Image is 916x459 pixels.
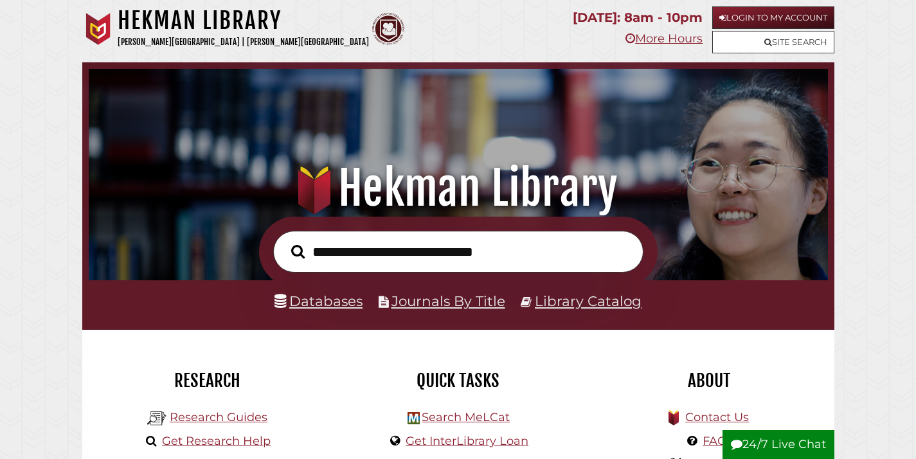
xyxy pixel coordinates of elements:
a: Journals By Title [391,292,505,309]
h2: Quick Tasks [343,370,574,392]
i: Search [291,244,305,259]
a: FAQs [703,434,733,448]
a: Site Search [712,31,834,53]
h2: Research [92,370,323,392]
a: Contact Us [685,410,749,424]
a: Get InterLibrary Loan [406,434,528,448]
p: [PERSON_NAME][GEOGRAPHIC_DATA] | [PERSON_NAME][GEOGRAPHIC_DATA] [118,35,369,50]
a: Library Catalog [535,292,642,309]
a: More Hours [625,32,703,46]
img: Hekman Library Logo [147,409,166,428]
a: Databases [274,292,363,309]
h2: About [593,370,825,392]
img: Hekman Library Logo [408,412,420,424]
h1: Hekman Library [118,6,369,35]
a: Search MeLCat [422,410,510,424]
a: Research Guides [170,410,267,424]
a: Login to My Account [712,6,834,29]
h1: Hekman Library [102,160,814,217]
img: Calvin Theological Seminary [372,13,404,45]
button: Search [285,241,311,262]
img: Calvin University [82,13,114,45]
a: Get Research Help [162,434,271,448]
p: [DATE]: 8am - 10pm [573,6,703,29]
